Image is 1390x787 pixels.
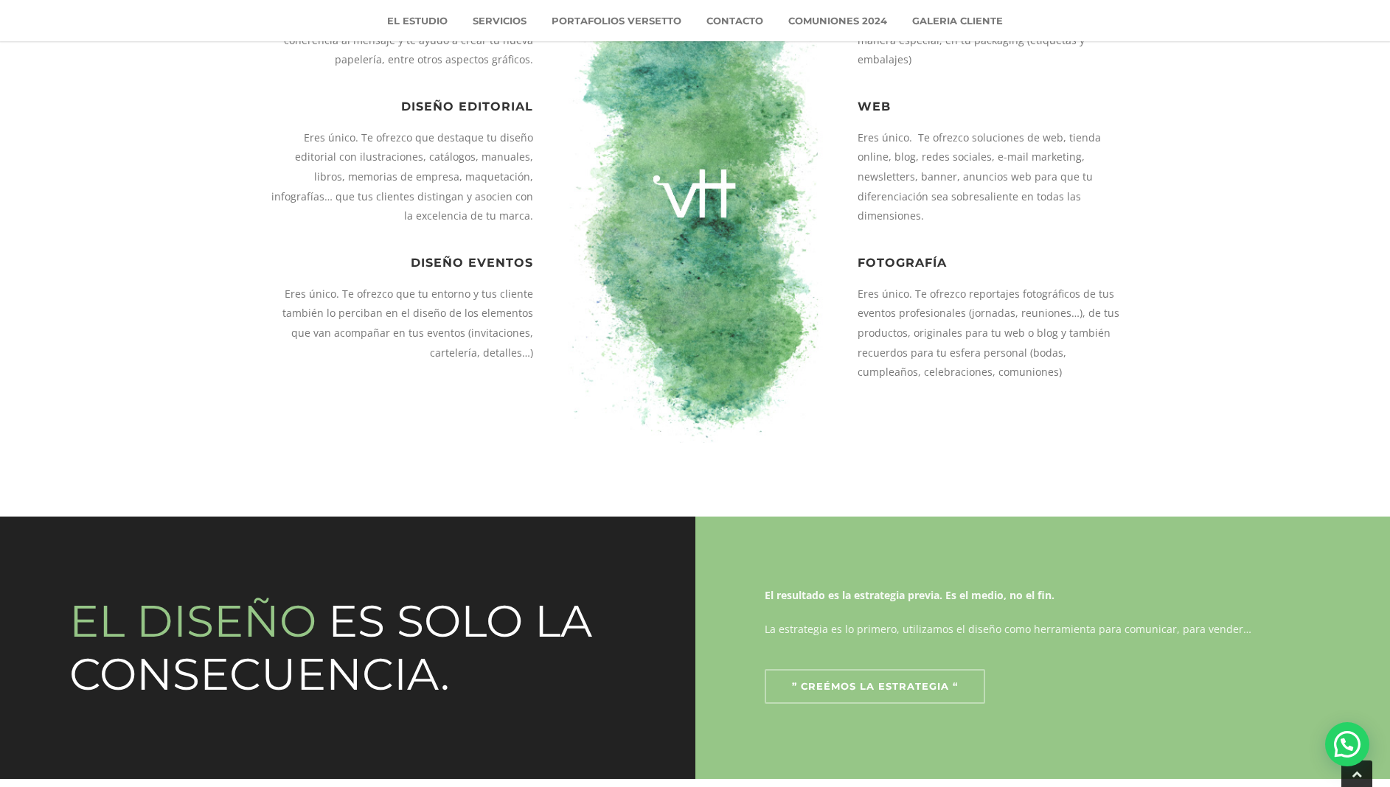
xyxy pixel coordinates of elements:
[268,284,533,363] p: Eres único. Te ofrezco que tu entorno y tus cliente también lo perciban en el diseño de los eleme...
[268,256,533,270] h6: Diseño eventos
[765,588,1054,602] strong: El resultado es la estrategia previa. Es el medio, no el fin.
[785,682,965,691] span: ” Creémos la estrategia “
[69,594,316,648] span: EL DISEÑO
[858,284,1123,382] p: Eres único. Te ofrezco reportajes fotográficos de tus eventos profesionales (jornadas, reuniones…...
[858,128,1123,226] p: Eres único. Te ofrezco soluciones de web, tienda online, blog, redes sociales, e-mail marketing, ...
[858,256,1123,270] h6: Fotografía
[268,128,533,226] p: Eres único. Te ofrezco que destaque tu diseño editorial con ilustraciones, catálogos, manuales, l...
[858,99,1123,113] h6: Web
[765,620,1321,640] p: La estrategia es lo primero, utilizamos el diseño como herramienta para comunicar, para vender…
[69,594,592,701] span: ES SOLO LA CONSECUENCIA.
[765,669,985,704] a: ” Creémos la estrategia “
[268,99,533,113] h6: Diseño Editorial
